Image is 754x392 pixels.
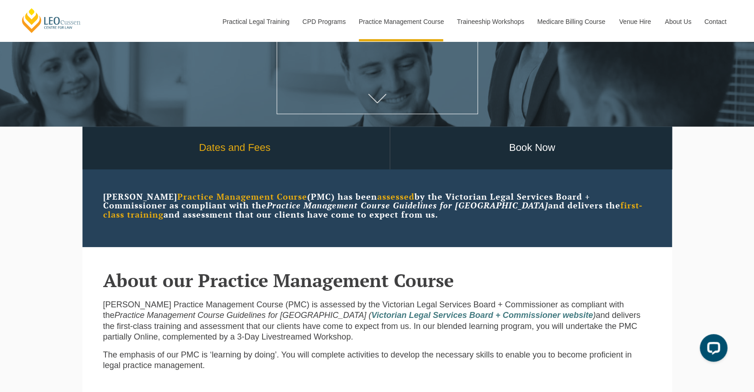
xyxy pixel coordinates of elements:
[658,2,697,41] a: About Us
[697,2,733,41] a: Contact
[530,2,612,41] a: Medicare Billing Course
[692,330,731,369] iframe: LiveChat chat widget
[21,7,82,34] a: [PERSON_NAME] Centre for Law
[216,2,296,41] a: Practical Legal Training
[371,311,593,320] a: Victorian Legal Services Board + Commissioner website
[103,350,651,371] p: The emphasis of our PMC is ‘learning by doing’. You will complete activities to develop the neces...
[80,127,390,169] a: Dates and Fees
[103,192,651,219] p: [PERSON_NAME] (PMC) has been by the Victorian Legal Services Board + Commissioner as compliant wi...
[103,300,651,343] p: [PERSON_NAME] Practice Management Course (PMC) is assessed by the Victorian Legal Services Board ...
[115,311,596,320] em: Practice Management Course Guidelines for [GEOGRAPHIC_DATA] ( )
[267,200,548,211] em: Practice Management Course Guidelines for [GEOGRAPHIC_DATA]
[103,200,643,220] strong: first-class training
[295,2,351,41] a: CPD Programs
[352,2,450,41] a: Practice Management Course
[377,191,415,202] strong: assessed
[450,2,530,41] a: Traineeship Workshops
[177,191,307,202] strong: Practice Management Course
[103,270,651,290] h2: About our Practice Management Course
[390,127,674,169] a: Book Now
[612,2,658,41] a: Venue Hire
